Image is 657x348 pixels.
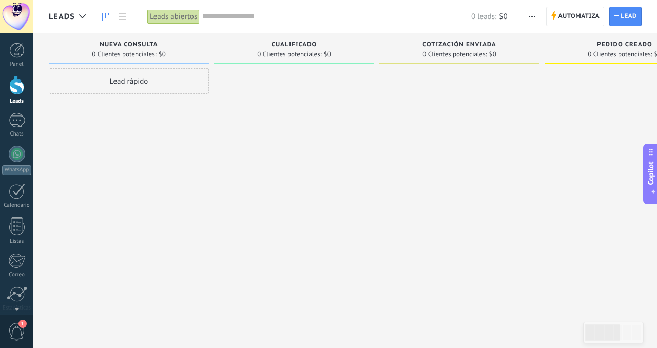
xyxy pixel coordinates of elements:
[422,51,487,57] span: 0 Clientes potenciales:
[219,41,369,50] div: Cualificado
[471,12,496,22] span: 0 leads:
[2,98,32,105] div: Leads
[558,7,600,26] span: Automatiza
[49,68,209,94] div: Lead rápido
[2,238,32,245] div: Listas
[2,165,31,175] div: WhatsApp
[257,51,321,57] span: 0 Clientes potenciales:
[621,7,637,26] span: Lead
[546,7,605,26] a: Automatiza
[324,51,331,57] span: $0
[49,12,75,22] span: Leads
[422,41,496,48] span: Cotización enviada
[272,41,317,48] span: Cualificado
[92,51,156,57] span: 0 Clientes potenciales:
[525,7,539,26] button: Más
[489,51,496,57] span: $0
[609,7,642,26] a: Lead
[2,272,32,278] div: Correo
[100,41,158,48] span: Nueva consulta
[2,202,32,209] div: Calendario
[2,131,32,138] div: Chats
[2,61,32,68] div: Panel
[159,51,166,57] span: $0
[54,41,204,50] div: Nueva consulta
[646,162,656,185] span: Copilot
[588,51,652,57] span: 0 Clientes potenciales:
[114,7,131,27] a: Lista
[96,7,114,27] a: Leads
[499,12,507,22] span: $0
[384,41,534,50] div: Cotización enviada
[18,320,27,328] span: 1
[147,9,200,24] div: Leads abiertos
[597,41,652,48] span: Pedido creado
